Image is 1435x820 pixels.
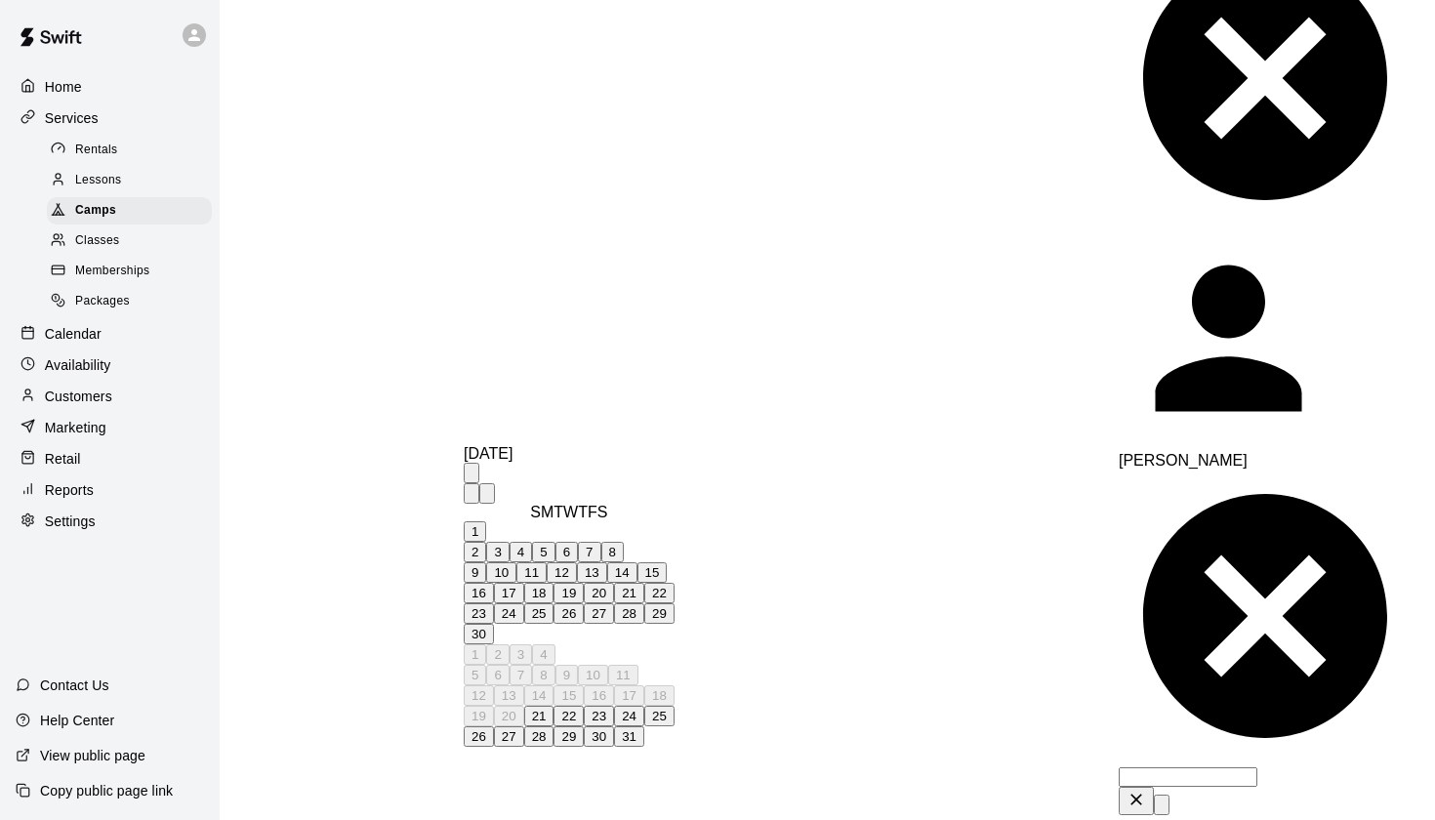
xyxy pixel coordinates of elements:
[464,624,494,644] button: 30
[1154,795,1169,815] button: Open
[510,644,532,665] button: 3
[601,542,624,562] button: 8
[532,665,554,685] button: 8
[614,583,644,603] button: 21
[494,603,524,624] button: 24
[45,77,82,97] p: Home
[578,504,588,521] span: Thursday
[553,726,584,747] button: 29
[45,449,81,469] p: Retail
[1119,228,1412,452] div: Chris Allen
[464,706,494,726] button: 19
[75,262,149,281] span: Memberships
[464,685,494,706] button: 12
[45,418,106,437] p: Marketing
[577,562,607,583] button: 13
[584,706,614,726] button: 23
[516,562,547,583] button: 11
[494,726,524,747] button: 27
[584,603,614,624] button: 27
[644,685,675,706] button: 18
[608,665,638,685] button: 11
[464,562,486,583] button: 9
[40,711,114,730] p: Help Center
[524,583,554,603] button: 18
[45,355,111,375] p: Availability
[464,603,494,624] button: 23
[614,726,644,747] button: 31
[524,685,554,706] button: 14
[479,483,495,504] button: Next month
[45,324,102,344] p: Calendar
[584,583,614,603] button: 20
[45,512,96,531] p: Settings
[464,726,494,747] button: 26
[40,781,173,800] p: Copy public page link
[464,521,486,542] button: 1
[524,726,554,747] button: 28
[563,504,578,521] span: Wednesday
[486,562,516,583] button: 10
[524,706,554,726] button: 21
[547,562,577,583] button: 12
[40,676,109,695] p: Contact Us
[532,542,554,562] button: 5
[597,504,608,521] span: Saturday
[532,644,554,665] button: 4
[486,644,509,665] button: 2
[584,726,614,747] button: 30
[637,562,668,583] button: 15
[464,583,494,603] button: 16
[553,504,563,521] span: Tuesday
[555,665,578,685] button: 9
[553,603,584,624] button: 26
[75,292,130,311] span: Packages
[75,201,116,221] span: Camps
[553,706,584,726] button: 22
[464,463,479,483] button: calendar view is open, switch to year view
[588,504,597,521] span: Friday
[75,171,122,190] span: Lessons
[40,746,145,765] p: View public page
[464,542,486,562] button: 2
[553,685,584,706] button: 15
[494,706,524,726] button: 20
[510,542,532,562] button: 4
[553,583,584,603] button: 19
[464,483,479,504] button: Previous month
[555,542,578,562] button: 6
[464,644,486,665] button: 1
[607,562,637,583] button: 14
[494,685,524,706] button: 13
[45,108,99,128] p: Services
[614,706,644,726] button: 24
[1119,787,1154,815] button: Clear
[464,445,675,463] div: [DATE]
[644,603,675,624] button: 29
[486,665,509,685] button: 6
[578,542,600,562] button: 7
[614,685,644,706] button: 17
[578,665,608,685] button: 10
[464,665,486,685] button: 5
[75,141,118,160] span: Rentals
[524,603,554,624] button: 25
[644,583,675,603] button: 22
[530,504,541,521] span: Sunday
[45,480,94,500] p: Reports
[644,706,675,726] button: 25
[541,504,553,521] span: Monday
[486,542,509,562] button: 3
[584,685,614,706] button: 16
[614,603,644,624] button: 28
[494,583,524,603] button: 17
[510,665,532,685] button: 7
[45,387,112,406] p: Customers
[75,231,119,251] span: Classes
[1119,452,1248,469] span: [PERSON_NAME]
